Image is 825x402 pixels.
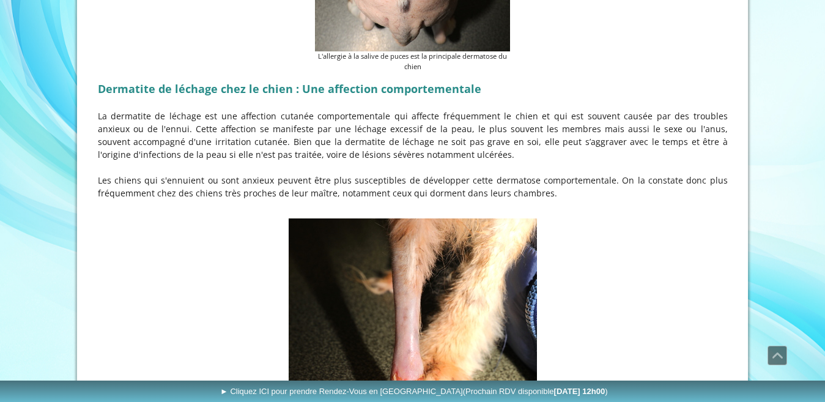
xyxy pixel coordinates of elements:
figcaption: L'allergie à la salive de puces est la principale dermatose du chien [315,51,510,72]
span: (Prochain RDV disponible ) [463,387,608,396]
strong: Dermatite de léchage chez le chien : Une affection comportementale [98,81,481,96]
span: ► Cliquez ICI pour prendre Rendez-Vous en [GEOGRAPHIC_DATA] [220,387,608,396]
a: Défiler vers le haut [768,346,787,365]
p: La dermatite de léchage est une affection cutanée comportementale qui affecte fréquemment le chie... [98,110,728,161]
p: Les chiens qui s'ennuient ou sont anxieux peuvent être plus susceptibles de développer cette derm... [98,174,728,199]
span: Défiler vers le haut [768,346,786,365]
b: [DATE] 12h00 [554,387,605,396]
